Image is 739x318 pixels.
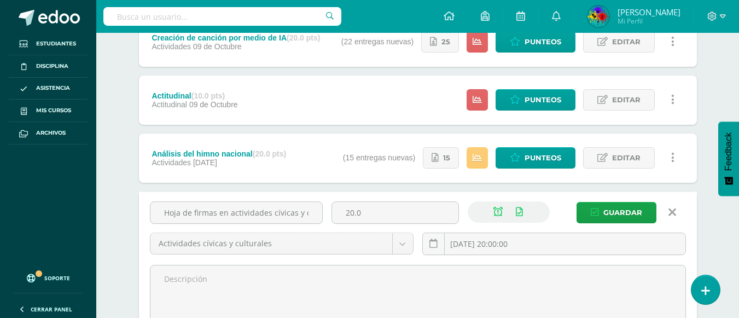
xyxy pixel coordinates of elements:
[612,90,641,110] span: Editar
[421,31,459,53] a: 25
[525,90,561,110] span: Punteos
[9,100,88,122] a: Mis cursos
[724,132,734,171] span: Feedback
[9,33,88,55] a: Estudiantes
[36,62,68,71] span: Disciplina
[159,233,384,254] span: Actividades cívicas y culturales
[150,202,322,223] input: Título
[718,122,739,196] button: Feedback - Mostrar encuesta
[612,32,641,52] span: Editar
[36,39,76,48] span: Estudiantes
[31,305,72,313] span: Cerrar panel
[618,7,680,18] span: [PERSON_NAME]
[9,122,88,144] a: Archivos
[36,84,70,92] span: Asistencia
[423,147,459,169] a: 15
[577,202,656,223] button: Guardar
[152,149,286,158] div: Análisis del himno nacional
[441,32,450,52] span: 25
[423,233,685,255] input: Fecha de entrega
[287,33,320,42] strong: (20.0 pts)
[618,16,680,26] span: Mi Perfil
[152,33,320,42] div: Creación de canción por medio de IA
[36,106,71,115] span: Mis cursos
[191,91,225,100] strong: (10.0 pts)
[103,7,341,26] input: Busca un usuario...
[496,89,575,111] a: Punteos
[525,32,561,52] span: Punteos
[36,129,66,137] span: Archivos
[152,100,187,109] span: Actitudinal
[612,148,641,168] span: Editar
[496,31,575,53] a: Punteos
[525,148,561,168] span: Punteos
[13,263,83,290] a: Soporte
[9,78,88,100] a: Asistencia
[152,42,191,51] span: Actividades
[44,274,70,282] span: Soporte
[587,5,609,27] img: 85e7d1eda7c0e883dee243136a8e6d1f.png
[189,100,238,109] span: 09 de Octubre
[253,149,286,158] strong: (20.0 pts)
[193,42,242,51] span: 09 de Octubre
[152,158,191,167] span: Actividades
[152,91,237,100] div: Actitudinal
[443,148,450,168] span: 15
[496,147,575,169] a: Punteos
[603,203,642,223] span: Guardar
[9,55,88,78] a: Disciplina
[193,158,217,167] span: [DATE]
[332,202,458,223] input: Puntos máximos
[150,233,413,254] a: Actividades cívicas y culturales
